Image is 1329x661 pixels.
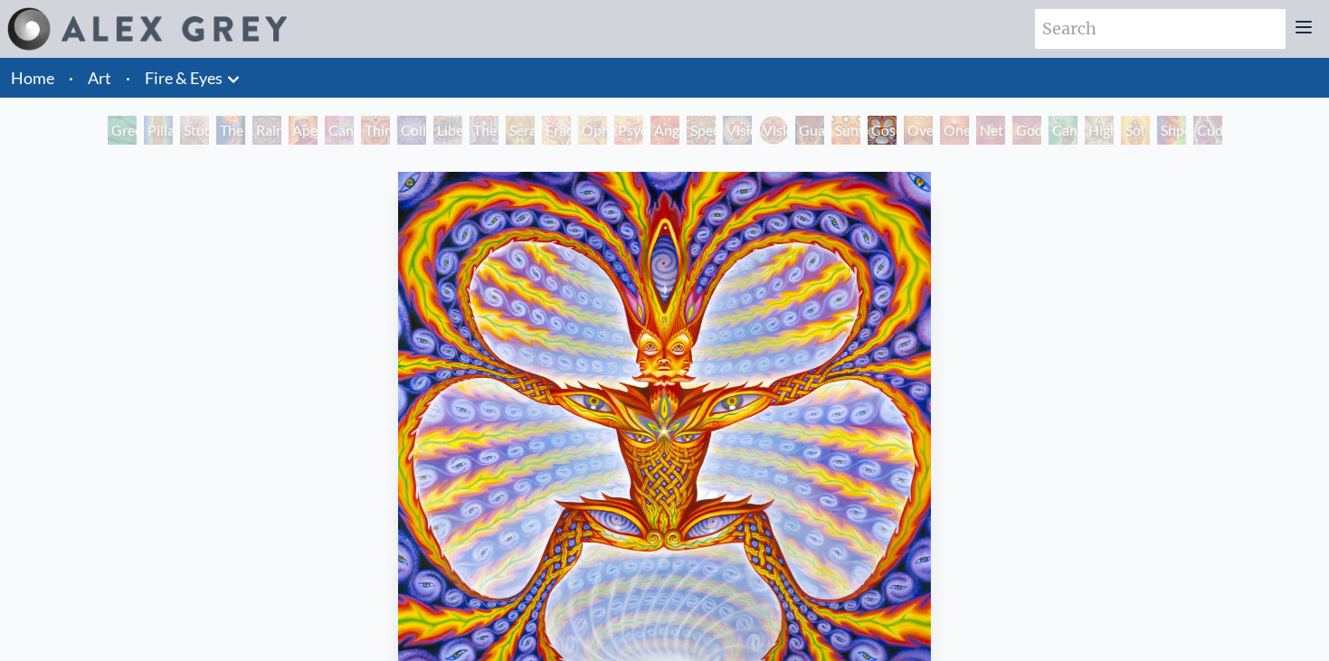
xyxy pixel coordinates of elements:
a: Fire & Eyes [145,65,223,90]
div: Cuddle [1193,116,1222,145]
div: Sunyata [831,116,860,145]
input: Search [1035,9,1286,49]
div: Cannabis Sutra [325,116,354,145]
div: Spectral Lotus [687,116,716,145]
div: Net of Being [976,116,1005,145]
div: Vision Crystal Tondo [759,116,788,145]
div: Ophanic Eyelash [578,116,607,145]
div: Cannafist [1049,116,1077,145]
div: Rainbow Eye Ripple [252,116,281,145]
div: Sol Invictus [1121,116,1150,145]
div: Godself [1012,116,1041,145]
div: Shpongled [1157,116,1186,145]
div: Vision Crystal [723,116,752,145]
div: Study for the Great Turn [180,116,209,145]
div: Psychomicrograph of a Fractal Paisley Cherub Feather Tip [614,116,643,145]
div: Guardian of Infinite Vision [795,116,824,145]
div: The Torch [216,116,245,145]
div: The Seer [470,116,498,145]
div: Aperture [289,116,318,145]
li: · [62,58,81,98]
div: Cosmic Elf [868,116,897,145]
div: Angel Skin [650,116,679,145]
div: Seraphic Transport Docking on the Third Eye [506,116,535,145]
div: One [940,116,969,145]
div: Higher Vision [1085,116,1114,145]
div: Green Hand [108,116,137,145]
div: Third Eye Tears of Joy [361,116,390,145]
li: · [119,58,138,98]
div: Fractal Eyes [542,116,571,145]
a: Art [88,65,111,90]
div: Oversoul [904,116,933,145]
a: Home [11,68,54,88]
div: Liberation Through Seeing [433,116,462,145]
div: Collective Vision [397,116,426,145]
div: Pillar of Awareness [144,116,173,145]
